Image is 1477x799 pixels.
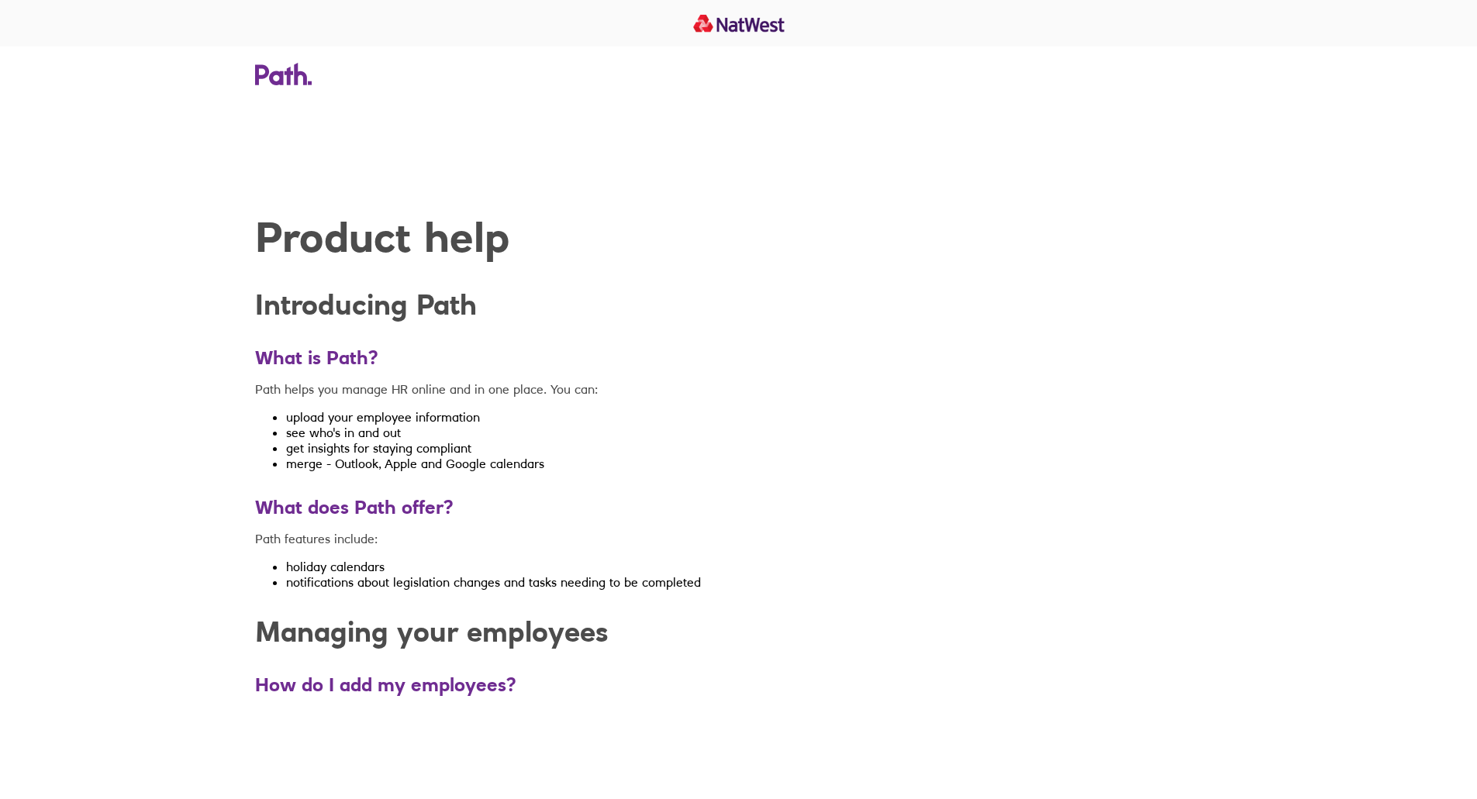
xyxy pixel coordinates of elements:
[255,381,1223,397] p: Path helps you manage HR online and in one place. You can:
[255,673,516,696] strong: How do I add my employees?
[255,615,609,649] strong: Managing your employees
[286,425,1223,440] li: see who's in and out
[255,531,1223,546] p: Path features include:
[286,409,1223,425] li: upload your employee information
[255,288,477,322] strong: Introducing Path
[286,440,1223,456] li: get insights for staying compliant
[286,456,1223,471] li: merge - Outlook, Apple and Google calendars
[255,346,378,369] strong: What is Path?
[286,559,1223,574] li: holiday calendars
[255,496,454,518] strong: What does Path offer?
[286,574,1223,590] li: notifications about legislation changes and tasks needing to be completed
[255,212,509,263] strong: Product help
